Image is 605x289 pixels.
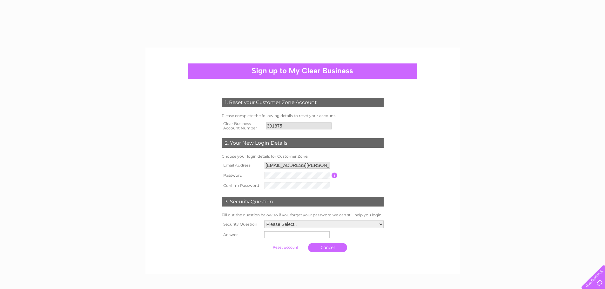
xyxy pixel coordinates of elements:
input: Submit [266,243,305,252]
div: 2. Your New Login Details [222,138,384,148]
input: Information [332,173,338,178]
th: Password [220,170,263,181]
td: Choose your login details for Customer Zone. [220,153,385,160]
th: Answer [220,230,263,240]
th: Confirm Password [220,181,263,191]
th: Security Question [220,219,263,230]
div: 3. Security Question [222,197,384,207]
div: 1. Reset your Customer Zone Account [222,98,384,107]
td: Fill out the question below so if you forget your password we can still help you login. [220,211,385,219]
th: Email Address [220,160,263,170]
th: Clear Business Account Number [220,120,265,132]
a: Cancel [308,243,347,252]
td: Please complete the following details to reset your account. [220,112,385,120]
